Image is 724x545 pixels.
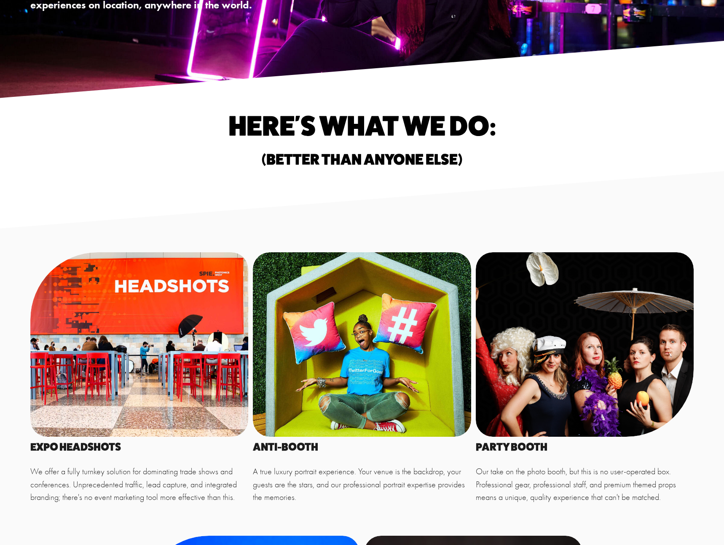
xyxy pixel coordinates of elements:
[476,441,694,452] h4: Party Booth
[253,465,471,504] p: A true luxury portrait experience. Your venue is the backdrop, your guests are the stars, and our...
[476,465,694,504] p: Our take on the photo booth, but this is no user-operated box. Professional gear, professional st...
[30,465,248,504] p: We offer a fully turnkey solution for dominating trade shows and conferences. Unprecedented traff...
[113,152,611,167] h2: (Better than anyone else)
[113,113,611,139] h1: Here's What We do:
[253,441,471,452] h4: Anti-Booth
[30,441,248,452] h4: EXPO Headshots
